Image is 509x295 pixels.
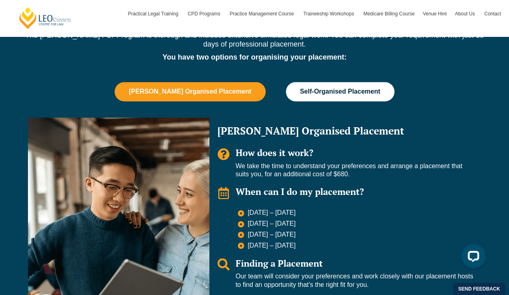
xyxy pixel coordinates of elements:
[480,2,505,26] a: Contact
[236,147,313,158] span: How does it work?
[162,53,347,61] strong: You have two options for organising your placement:
[359,2,419,26] a: Medicare Billing Course
[226,2,299,26] a: Practice Management Course
[236,186,364,197] span: When can I do my placement?
[124,2,184,26] a: Practical Legal Training
[299,2,359,26] a: Traineeship Workshops
[236,162,473,179] p: We take the time to understand your preferences and arrange a placement that suits you, for an ad...
[419,2,451,26] a: Venue Hire
[18,6,72,30] a: [PERSON_NAME] Centre for Law
[246,242,296,250] span: [DATE] – [DATE]
[236,272,473,289] p: Our team will consider your preferences and work closely with our placement hosts to find an oppo...
[300,88,380,95] span: Self-Organised Placement
[455,241,489,275] iframe: LiveChat chat widget
[236,257,323,269] span: Finding a Placement
[129,88,251,95] span: [PERSON_NAME] Organised Placement
[246,220,296,228] span: [DATE] – [DATE]
[217,126,473,136] h2: [PERSON_NAME] Organised Placement
[246,209,296,217] span: [DATE] – [DATE]
[451,2,480,26] a: About Us
[24,31,486,49] p: The [PERSON_NAME] PLT Program is thorough and includes extensive simulated legal work. You can co...
[246,231,296,239] span: [DATE] – [DATE]
[183,2,226,26] a: CPD Programs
